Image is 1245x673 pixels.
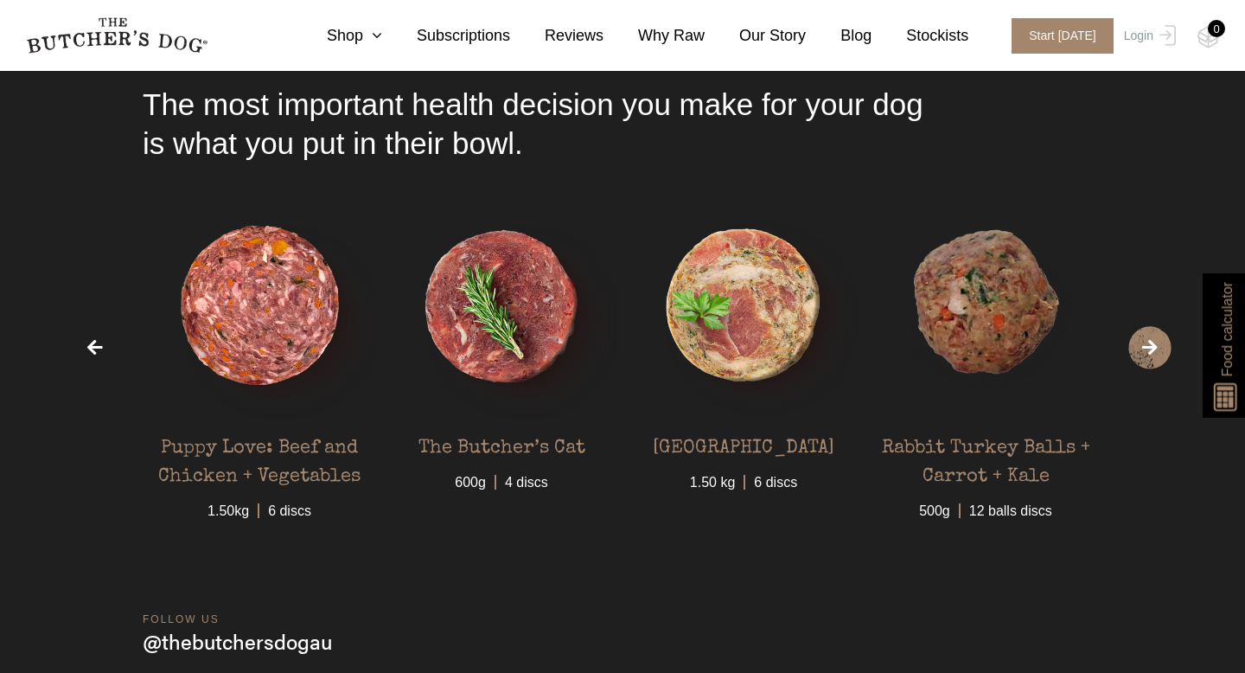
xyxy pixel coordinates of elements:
[418,422,585,464] div: The Butcher’s Cat
[653,422,834,464] div: [GEOGRAPHIC_DATA]
[143,422,376,492] div: Puppy Love: Beef and Chicken + Vegetables
[1197,26,1219,48] img: TBD_Cart-Empty.png
[446,464,495,493] span: 600g
[959,492,1061,522] span: 12 balls discs
[382,24,510,48] a: Subscriptions
[1128,326,1172,369] span: Next
[199,492,258,522] span: 1.50kg
[744,464,806,493] span: 6 discs
[869,189,1102,422] img: TBD_Rabbit-and-Turkey.png
[143,59,1102,189] div: The most important health decision you make for your dog is what you put in their bowl.
[603,24,705,48] a: Why Raw
[627,189,860,422] img: TBD_Turkey-and-Veg-1.png
[143,612,1102,627] div: follow us
[1208,20,1225,37] div: 0
[705,24,806,48] a: Our Story
[994,18,1120,54] a: Start [DATE]
[258,492,320,522] span: 6 discs
[385,189,618,422] img: TBD_Butchers-Cat-2.png
[143,627,332,657] h3: thebutchersdogau
[910,492,959,522] span: 500g
[1012,18,1114,54] span: Start [DATE]
[681,464,744,493] span: 1.50 kg
[1120,18,1176,54] a: Login
[292,24,382,48] a: Shop
[143,189,376,422] img: TBD_Puppy-Love_Beef-Chicken-Veg.png
[871,24,968,48] a: Stockists
[73,326,117,369] span: Previous
[806,24,871,48] a: Blog
[1216,282,1237,376] span: Food calculator
[869,422,1102,492] div: Rabbit Turkey Balls + Carrot + Kale
[510,24,603,48] a: Reviews
[495,464,557,493] span: 4 discs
